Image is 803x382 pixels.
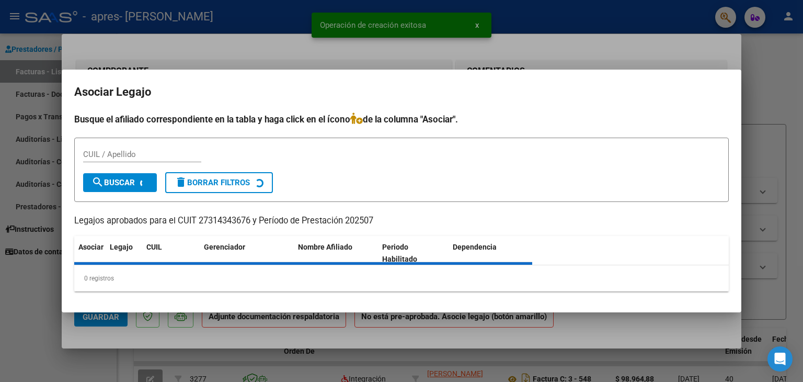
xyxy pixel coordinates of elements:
[165,172,273,193] button: Borrar Filtros
[200,236,294,271] datatable-header-cell: Gerenciador
[83,173,157,192] button: Buscar
[74,236,106,271] datatable-header-cell: Asociar
[767,346,793,372] div: Open Intercom Messenger
[74,113,729,126] h4: Busque el afiliado correspondiente en la tabla y haga click en el ícono de la columna "Asociar".
[142,236,200,271] datatable-header-cell: CUIL
[382,243,417,263] span: Periodo Habilitado
[175,178,250,187] span: Borrar Filtros
[106,236,142,271] datatable-header-cell: Legajo
[146,243,162,251] span: CUIL
[449,236,533,271] datatable-header-cell: Dependencia
[110,243,133,251] span: Legajo
[74,82,729,102] h2: Asociar Legajo
[378,236,449,271] datatable-header-cell: Periodo Habilitado
[91,176,104,188] mat-icon: search
[74,265,729,291] div: 0 registros
[175,176,187,188] mat-icon: delete
[74,215,729,228] p: Legajos aprobados para el CUIT 27314343676 y Período de Prestación 202507
[298,243,352,251] span: Nombre Afiliado
[78,243,104,251] span: Asociar
[204,243,245,251] span: Gerenciador
[453,243,497,251] span: Dependencia
[294,236,378,271] datatable-header-cell: Nombre Afiliado
[91,178,135,187] span: Buscar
